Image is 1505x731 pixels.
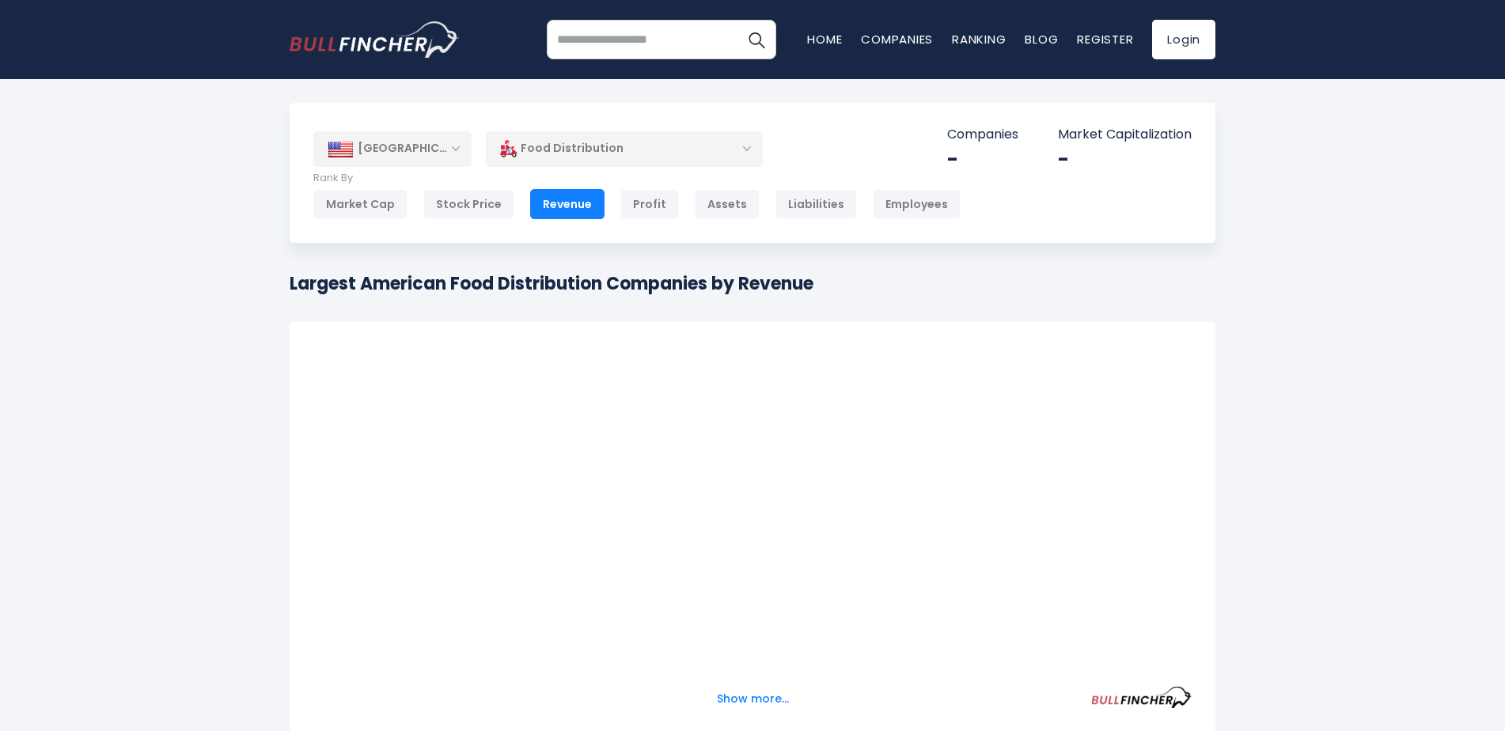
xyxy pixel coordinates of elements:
[1025,31,1058,47] a: Blog
[290,21,460,58] a: Go to homepage
[1152,20,1215,59] a: Login
[947,127,1018,143] p: Companies
[290,21,460,58] img: bullfincher logo
[947,147,1018,172] div: -
[1058,127,1192,143] p: Market Capitalization
[290,271,813,297] h1: Largest American Food Distribution Companies by Revenue
[695,189,760,219] div: Assets
[1058,147,1192,172] div: -
[775,189,857,219] div: Liabilities
[952,31,1006,47] a: Ranking
[620,189,679,219] div: Profit
[530,189,605,219] div: Revenue
[313,189,408,219] div: Market Cap
[486,131,763,167] div: Food Distribution
[707,686,798,712] button: Show more...
[423,189,514,219] div: Stock Price
[737,20,776,59] button: Search
[807,31,842,47] a: Home
[313,172,961,185] p: Rank By
[861,31,933,47] a: Companies
[873,189,961,219] div: Employees
[1077,31,1133,47] a: Register
[313,131,472,166] div: [GEOGRAPHIC_DATA]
